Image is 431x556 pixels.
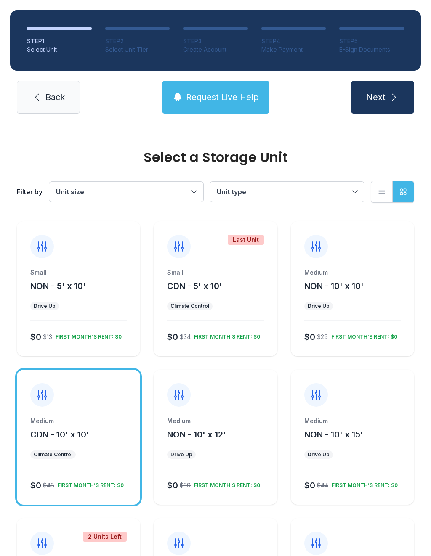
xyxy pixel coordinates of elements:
div: 2 Units Left [83,532,127,542]
div: $39 [180,481,191,490]
button: Unit size [49,182,203,202]
div: FIRST MONTH’S RENT: $0 [328,479,398,489]
div: Climate Control [170,303,209,310]
div: STEP 3 [183,37,248,45]
span: Unit size [56,188,84,196]
div: FIRST MONTH’S RENT: $0 [52,330,122,340]
div: STEP 1 [27,37,92,45]
div: Select Unit Tier [105,45,170,54]
div: Drive Up [308,451,330,458]
div: Small [167,268,263,277]
span: NON - 10' x 10' [304,281,364,291]
div: Medium [304,417,401,425]
div: E-Sign Documents [339,45,404,54]
div: Drive Up [170,451,192,458]
div: Select Unit [27,45,92,54]
div: Medium [30,417,127,425]
div: STEP 5 [339,37,404,45]
div: Climate Control [34,451,72,458]
div: FIRST MONTH’S RENT: $0 [191,330,260,340]
button: Unit type [210,182,364,202]
div: $48 [43,481,54,490]
div: $0 [167,479,178,491]
button: NON - 5' x 10' [30,280,86,292]
div: $29 [317,333,328,341]
div: $44 [317,481,328,490]
div: FIRST MONTH’S RENT: $0 [328,330,397,340]
div: Medium [167,417,263,425]
div: Drive Up [34,303,56,310]
button: NON - 10' x 15' [304,429,363,440]
div: $0 [30,331,41,343]
span: Next [366,91,386,103]
div: Medium [304,268,401,277]
div: STEP 2 [105,37,170,45]
div: $0 [304,479,315,491]
div: $34 [180,333,191,341]
div: STEP 4 [261,37,326,45]
button: NON - 10' x 10' [304,280,364,292]
span: Request Live Help [186,91,259,103]
span: NON - 5' x 10' [30,281,86,291]
div: $0 [30,479,41,491]
button: NON - 10' x 12' [167,429,226,440]
div: FIRST MONTH’S RENT: $0 [54,479,124,489]
div: Make Payment [261,45,326,54]
div: Select a Storage Unit [17,151,414,164]
div: Filter by [17,187,43,197]
div: Last Unit [228,235,264,245]
div: Create Account [183,45,248,54]
span: CDN - 5' x 10' [167,281,222,291]
span: Back [45,91,65,103]
span: Unit type [217,188,246,196]
button: CDN - 5' x 10' [167,280,222,292]
div: $13 [43,333,52,341]
div: $0 [304,331,315,343]
div: Drive Up [308,303,330,310]
button: CDN - 10' x 10' [30,429,89,440]
div: Small [30,268,127,277]
div: $0 [167,331,178,343]
div: FIRST MONTH’S RENT: $0 [191,479,260,489]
